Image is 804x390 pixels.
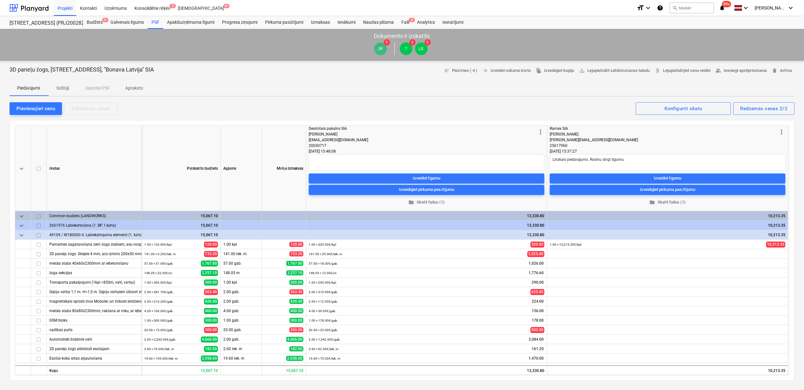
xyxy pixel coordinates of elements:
div: 49109 / W180000 4. Labiekārtojuma elementi (1. kārta) [49,230,139,239]
div: Faili [398,16,413,29]
i: notifications [719,4,725,12]
div: Galvenais līgums [107,16,148,29]
div: 15,067.10 [142,365,221,375]
div: rindas [47,126,142,211]
button: Izveidot līgumu [550,173,785,183]
div: Izveidojiet pirkuma pasūtījumu [640,186,695,193]
div: 4.00 gab. [221,306,262,316]
span: 1 [384,39,390,46]
small: 4.00 × 100.00€ / gab. [144,309,174,313]
div: 10,213.35 [550,230,785,240]
small: 1.00 × 290.00€ / kpl. [309,281,337,284]
a: Iestatījumi [439,16,467,29]
span: save_alt [579,68,585,73]
div: žoga sekcijas [49,268,139,277]
div: magnetiskais sprūds inox Modulec un industr.slēdzene [49,297,139,306]
span: 300.00 [289,280,303,285]
div: [DATE] 15:48:08 [309,148,544,154]
small: 19.60 × 75.00€ / tek. m [309,357,340,360]
div: 15,067.10 [144,211,218,221]
span: 563.40 [289,289,303,294]
button: Iesniegt apstiprināšanai [713,66,770,76]
small: 141.00 × 5.20€ / tek. m [144,252,176,256]
button: Izveidojiet kopiju [533,66,577,76]
a: Izmaksas [307,16,334,29]
span: 1,767.00 [286,261,303,266]
div: 2.60 tek. m [221,344,262,354]
div: 2D paneļu žogs atbilstoši esošajam [49,344,139,353]
button: Redzamas cenas 2/2 [733,102,795,115]
div: Desmitais pakalns SIA [309,126,537,131]
span: 4,666.00 [286,337,303,342]
span: Iesniegt apstiprināšanai [715,67,767,74]
span: 320.00 [530,242,544,248]
span: 2 [170,4,176,8]
span: 3,084.00 [528,337,544,342]
div: Izveidot līgumu [413,175,440,182]
span: 420.40 [289,299,303,304]
span: Izveidojiet kopiju [536,67,574,74]
div: Naudas plūsma [359,16,398,29]
div: 19.60 tek. m [221,354,262,363]
span: keyboard_arrow_down [18,231,25,239]
div: Ramex SIA [550,126,778,131]
div: Izveidojiet pirkuma pasūtījumu [399,186,454,193]
div: Mērķa izmaksas [262,126,306,211]
span: Lejupielādējiet cenu veidni [655,67,710,74]
div: 15,067.10 [144,230,218,240]
span: arrow_forward [482,68,488,73]
div: [PERSON_NAME] [309,131,537,137]
span: 10,213.35 [766,242,785,248]
div: ? [400,42,412,55]
span: 300.00 [204,280,218,286]
span: 161.20 [531,346,544,352]
div: 141.00 tek. m [221,249,262,259]
small: 1.00 × 120.00€ / kpl. [144,243,172,246]
div: Kopā [47,365,142,375]
div: 13,330.80 [306,365,547,375]
button: Piezīmes ( 4 ) [441,66,480,76]
span: Skatīt failus (1) [311,198,542,206]
div: Analytics [413,16,439,29]
div: 1.00 kpl. [221,278,262,287]
span: 1 [409,39,416,46]
small: 20.00 × 15.00€ / gab. [144,328,174,332]
div: vadības pults [49,325,139,334]
span: notes [444,68,449,73]
span: 182.00 [289,346,303,351]
span: 3,525.00 [527,251,544,257]
span: 2,058.00 [286,356,303,361]
p: Apraksts [125,85,143,91]
a: Faili8 [398,16,413,29]
span: 224.00 [531,299,544,304]
p: Dokuments ir izskatīts [374,32,430,40]
span: attach_file [655,68,660,73]
span: 8 [409,18,415,22]
div: 13,330.80 [309,230,544,240]
span: keyboard_arrow_down [18,165,25,173]
span: ? [405,46,407,51]
div: Automātiski bīdāmie vārti [49,335,139,344]
span: Izveidot nākamo kārtu [482,67,531,74]
a: PSF [148,16,163,29]
small: 2.00 × 112.00€ / gab. [309,300,338,303]
small: 20.00 × 25.00€ / gab. [309,328,338,332]
a: Lejupielādējiet cenu veidni [652,66,713,76]
span: search [672,5,677,10]
span: delete [772,68,777,73]
div: Lāsma Erharde [415,42,428,55]
span: 9+ [223,4,230,8]
div: Pamatnes sagatavošana zem žoga stabiem, asu nospraušana, ģeodēziskais akts pēc izbūves [49,240,139,249]
button: Izveidojiet pirkuma pasūtījumu [309,185,544,195]
small: 57.00 × 31.00€ / gab. [144,262,174,265]
span: 1 [424,39,431,46]
button: Izveidojiet pirkuma pasūtījumu [550,185,785,195]
div: 57.00 gab. [221,259,262,268]
span: 3,257.10 [201,270,218,276]
span: Arhīvu [772,67,792,74]
span: [PERSON_NAME][GEOGRAPHIC_DATA] [755,5,786,10]
span: 1,776.60 [528,270,544,276]
span: 120.00 [289,242,303,247]
span: 3,257.10 [286,270,303,275]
